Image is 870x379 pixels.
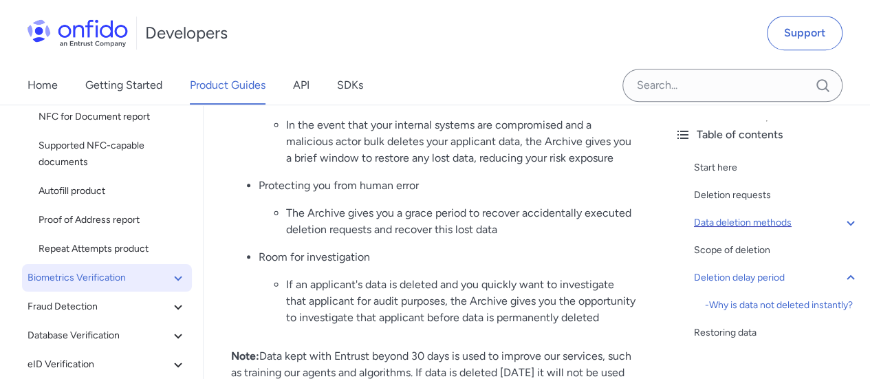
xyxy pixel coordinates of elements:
a: Supported NFC-capable documents [33,132,192,176]
a: Deletion delay period [694,270,859,286]
p: Room for investigation [259,249,636,266]
a: -Why is data not deleted instantly? [705,297,859,314]
span: Repeat Attempts product [39,241,186,257]
button: eID Verification [22,351,192,378]
a: NFC for Document report [33,103,192,131]
p: Protecting you from human error [259,177,636,194]
span: Autofill product [39,183,186,199]
a: Data deletion methods [694,215,859,231]
span: Biometrics Verification [28,270,170,286]
span: NFC for Document report [39,109,186,125]
strong: Note: [231,349,259,362]
a: Scope of deletion [694,242,859,259]
li: The Archive gives you a grace period to recover accidentally executed deletion requests and recov... [286,205,636,238]
input: Onfido search input field [622,69,842,102]
a: Getting Started [85,66,162,105]
div: - Why is data not deleted instantly? [705,297,859,314]
a: SDKs [337,66,363,105]
a: Support [767,16,842,50]
span: Supported NFC-capable documents [39,138,186,171]
span: Database Verification [28,327,170,344]
a: API [293,66,309,105]
span: Proof of Address report [39,212,186,228]
div: Table of contents [675,127,859,143]
a: Deletion requests [694,187,859,204]
li: If an applicant's data is deleted and you quickly want to investigate that applicant for audit pu... [286,277,636,326]
button: Biometrics Verification [22,264,192,292]
span: Fraud Detection [28,299,170,315]
a: Repeat Attempts product [33,235,192,263]
span: eID Verification [28,356,170,373]
button: Database Verification [22,322,192,349]
h1: Developers [145,22,228,44]
a: Autofill product [33,177,192,205]
img: Onfido Logo [28,19,128,47]
a: Start here [694,160,859,176]
a: Restoring data [694,325,859,341]
li: In the event that your internal systems are compromised and a malicious actor bulk deletes your a... [286,117,636,166]
button: Fraud Detection [22,293,192,321]
a: Home [28,66,58,105]
a: Product Guides [190,66,265,105]
a: Proof of Address report [33,206,192,234]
